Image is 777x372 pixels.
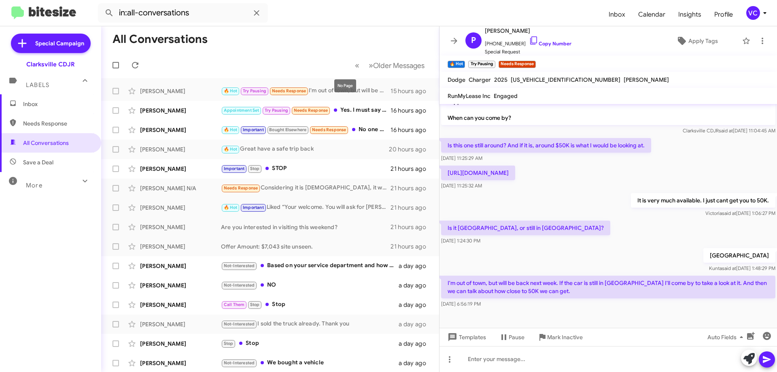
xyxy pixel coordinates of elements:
p: [GEOGRAPHIC_DATA] [703,248,775,263]
span: [PERSON_NAME] [624,76,669,83]
div: 21 hours ago [391,242,433,251]
small: Needs Response [499,61,536,68]
span: Save a Deal [23,158,53,166]
div: a day ago [399,340,433,348]
span: Apply Tags [688,34,718,48]
span: Important [224,166,245,171]
span: Older Messages [373,61,425,70]
div: VC [746,6,760,20]
div: 21 hours ago [391,223,433,231]
button: Pause [493,330,531,344]
span: Templates [446,330,486,344]
span: Needs Response [312,127,346,132]
div: a day ago [399,281,433,289]
div: a day ago [399,301,433,309]
div: NO [221,281,399,290]
div: I sold the truck already. Thank you [221,319,399,329]
span: 2025 [494,76,507,83]
div: [PERSON_NAME] N/A [140,184,221,192]
div: Great have a safe trip back [221,145,389,154]
span: 🔥 Hot [224,127,238,132]
div: No Page [334,79,356,92]
span: Special Campaign [35,39,84,47]
div: [PERSON_NAME] [140,320,221,328]
div: [PERSON_NAME] [140,359,221,367]
div: 21 hours ago [391,184,433,192]
button: Mark Inactive [531,330,589,344]
a: Copy Number [529,40,571,47]
span: Call Them [224,302,245,307]
span: Needs Response [23,119,92,128]
span: Auto Fields [707,330,746,344]
span: Important [243,127,264,132]
span: Kunta [DATE] 1:48:29 PM [709,265,775,271]
div: [PERSON_NAME] [140,204,221,212]
span: [US_VEHICLE_IDENTIFICATION_NUMBER] [511,76,620,83]
span: Stop [250,166,260,171]
span: Needs Response [224,185,258,191]
span: P [471,34,476,47]
p: Is it [GEOGRAPHIC_DATA], or still in [GEOGRAPHIC_DATA]? [441,221,610,235]
span: Needs Response [272,88,306,94]
div: 16 hours ago [391,126,433,134]
span: [DATE] 1:24:30 PM [441,238,480,244]
button: VC [739,6,768,20]
span: Pause [509,330,524,344]
span: 🔥 Hot [224,88,238,94]
button: Apply Tags [655,34,738,48]
span: All Conversations [23,139,69,147]
div: 15 hours ago [391,87,433,95]
button: Templates [439,330,493,344]
span: « [355,60,359,70]
div: [PERSON_NAME] [140,126,221,134]
button: Auto Fields [701,330,753,344]
div: [PERSON_NAME] [140,301,221,309]
div: Liked “Your welcome. You will ask for [PERSON_NAME] when you arrive.” [221,203,391,212]
div: STOP [221,164,391,173]
div: [PERSON_NAME] [140,106,221,115]
span: [DATE] 11:25:29 AM [441,155,482,161]
a: Inbox [602,3,632,26]
div: [PERSON_NAME] [140,223,221,231]
span: Dodge [448,76,465,83]
div: Stop [221,339,399,348]
span: [DATE] 6:56:19 PM [441,301,481,307]
p: I'm out of town, but will be back next week. If the car is still in [GEOGRAPHIC_DATA] I'll come b... [441,276,775,298]
div: Clarksville CDJR [26,60,75,68]
button: Next [364,57,429,74]
div: [PERSON_NAME] [140,281,221,289]
div: We bought a vehicle [221,358,399,368]
div: 21 hours ago [391,204,433,212]
span: said at [722,210,736,216]
span: [PERSON_NAME] [485,26,571,36]
p: Is this one still around? And if it is, around $50K is what I would be looking at. [441,138,651,153]
div: [PERSON_NAME] [140,340,221,348]
span: Engaged [494,92,518,100]
a: Profile [708,3,739,26]
input: Search [98,3,268,23]
a: Insights [672,3,708,26]
div: [PERSON_NAME] [140,87,221,95]
div: Based on your service department and how they have treated the service of my vehicle, I wouldn't ... [221,261,399,270]
span: Mark Inactive [547,330,583,344]
div: Considering it is [DEMOGRAPHIC_DATA], it will need tires before winter, and it is basic, not full... [221,183,391,193]
span: Needs Response [294,108,328,113]
a: Calendar [632,3,672,26]
div: a day ago [399,262,433,270]
div: a day ago [399,320,433,328]
span: said at [722,265,736,271]
div: Yes. I must say your staff is completely delightful and a pleasure. Unfortunately I haven't been ... [221,106,391,115]
span: Labels [26,81,49,89]
span: 🔥 Hot [224,205,238,210]
span: Not-Interested [224,283,255,288]
p: It is very much available. I just cant get you to 50K. [631,193,775,208]
div: [PERSON_NAME] [140,145,221,153]
span: Inbox [23,100,92,108]
span: Important [243,205,264,210]
span: Stop [250,302,260,307]
span: RunMyLease Inc [448,92,490,100]
span: Appointment Set [224,108,259,113]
